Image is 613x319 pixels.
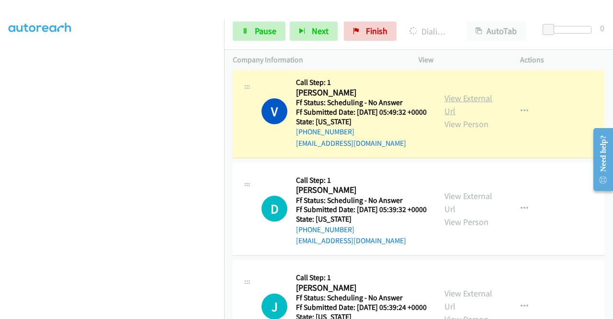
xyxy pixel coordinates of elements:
a: View Person [444,216,488,227]
a: [EMAIL_ADDRESS][DOMAIN_NAME] [296,139,406,148]
h2: [PERSON_NAME] [296,283,424,294]
h5: Ff Submitted Date: [DATE] 05:39:24 +0000 [296,303,427,312]
div: Delay between calls (in seconds) [547,26,591,34]
a: Finish [344,22,397,41]
p: Dialing [PERSON_NAME] [409,25,449,38]
h5: Ff Status: Scheduling - No Answer [296,196,427,205]
span: Finish [366,25,387,36]
span: Pause [255,25,276,36]
h2: [PERSON_NAME] [296,185,424,196]
h1: V [261,98,287,124]
h5: State: [US_STATE] [296,117,427,127]
a: [PHONE_NUMBER] [296,225,354,234]
iframe: Resource Center [586,121,613,198]
p: View [419,54,503,66]
a: [EMAIL_ADDRESS][DOMAIN_NAME] [296,236,406,245]
div: 0 [600,22,604,35]
h5: Call Step: 1 [296,273,427,283]
span: Next [312,25,329,36]
a: Pause [233,22,285,41]
h5: State: [US_STATE] [296,214,427,224]
button: AutoTab [466,22,526,41]
a: View External Url [444,93,492,117]
h2: [PERSON_NAME] [296,87,424,98]
a: [PHONE_NUMBER] [296,127,354,136]
a: View External Url [444,288,492,312]
a: View Person [444,118,488,130]
h1: D [261,196,287,222]
h5: Ff Status: Scheduling - No Answer [296,293,427,303]
h5: Call Step: 1 [296,78,427,87]
h5: Call Step: 1 [296,176,427,185]
p: Company Information [233,54,401,66]
h5: Ff Status: Scheduling - No Answer [296,98,427,107]
p: Actions [520,54,604,66]
h5: Ff Submitted Date: [DATE] 05:39:32 +0000 [296,205,427,214]
h5: Ff Submitted Date: [DATE] 05:49:32 +0000 [296,107,427,117]
a: View External Url [444,190,492,214]
button: Next [290,22,338,41]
